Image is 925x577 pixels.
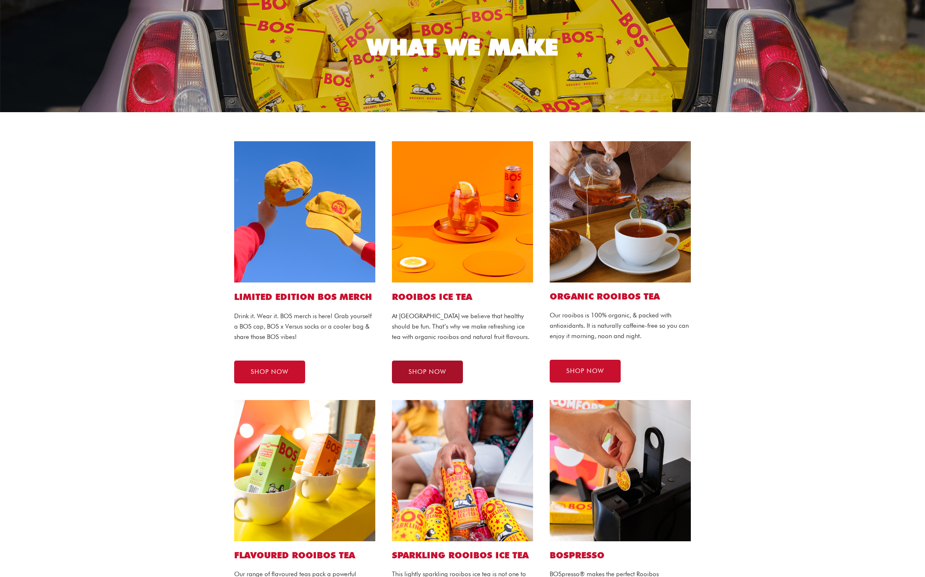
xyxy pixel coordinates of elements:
a: SHOP NOW [234,361,305,383]
a: SHOP NOW [392,361,463,383]
img: bos cap [234,141,375,282]
a: SHOP NOW [550,360,621,383]
h1: LIMITED EDITION BOS MERCH [234,291,375,303]
img: bos tea bags website1 [550,141,691,282]
h2: BOSPRESSO [550,550,691,561]
h2: Organic ROOIBOS TEA [550,291,691,302]
p: At [GEOGRAPHIC_DATA] we believe that healthy should be fun. That’s why we make refreshing ice tea... [392,311,533,342]
h1: ROOIBOS ICE TEA [392,291,533,303]
p: Our rooibos is 100% organic, & packed with antioxidants. It is naturally caffeine-free so you can... [550,310,691,341]
h2: Flavoured ROOIBOS TEA [234,550,375,561]
span: SHOP NOW [409,369,446,375]
h2: SPARKLING ROOIBOS ICE TEA [392,550,533,561]
span: SHOP NOW [566,368,604,374]
span: SHOP NOW [251,369,289,375]
img: bospresso capsule website1 [550,400,691,541]
div: WHAT WE MAKE [367,36,558,59]
p: Drink it. Wear it. BOS merch is here! Grab yourself a BOS cap, BOS x Versus socks or a cooler bag... [234,311,375,342]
